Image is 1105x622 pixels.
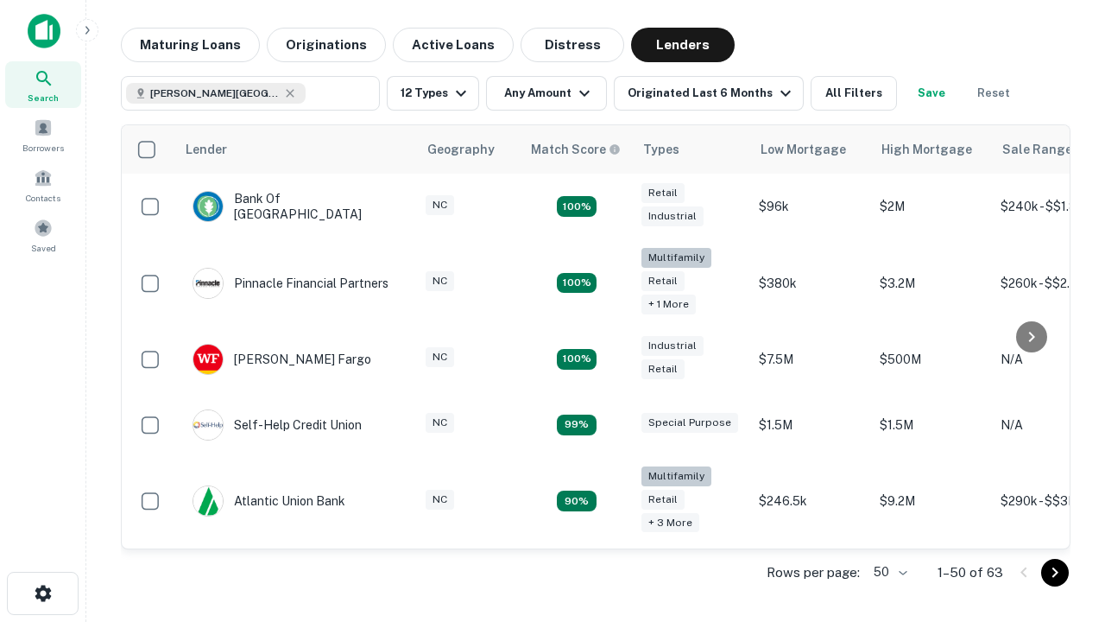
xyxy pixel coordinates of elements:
[643,139,679,160] div: Types
[966,76,1021,111] button: Reset
[1041,559,1069,587] button: Go to next page
[1019,428,1105,511] iframe: Chat Widget
[871,239,992,327] td: $3.2M
[175,125,417,174] th: Lender
[426,195,454,215] div: NC
[193,191,400,222] div: Bank Of [GEOGRAPHIC_DATA]
[767,562,860,583] p: Rows per page:
[267,28,386,62] button: Originations
[904,76,959,111] button: Save your search to get updates of matches that match your search criteria.
[641,490,685,510] div: Retail
[28,14,60,48] img: capitalize-icon.png
[193,344,371,375] div: [PERSON_NAME] Fargo
[426,490,454,510] div: NC
[31,241,56,255] span: Saved
[186,139,227,160] div: Lender
[641,466,711,486] div: Multifamily
[871,125,992,174] th: High Mortgage
[193,410,223,440] img: picture
[531,140,617,159] h6: Match Score
[641,183,685,203] div: Retail
[193,268,388,299] div: Pinnacle Financial Partners
[761,139,846,160] div: Low Mortgage
[557,273,597,294] div: Matching Properties: 20, hasApolloMatch: undefined
[641,271,685,291] div: Retail
[750,174,871,239] td: $96k
[150,86,280,101] span: [PERSON_NAME][GEOGRAPHIC_DATA], [GEOGRAPHIC_DATA]
[1002,139,1072,160] div: Sale Range
[531,140,621,159] div: Capitalize uses an advanced AI algorithm to match your search with the best lender. The match sco...
[557,349,597,370] div: Matching Properties: 14, hasApolloMatch: undefined
[871,174,992,239] td: $2M
[426,271,454,291] div: NC
[193,345,223,374] img: picture
[193,192,223,221] img: picture
[5,212,81,258] a: Saved
[641,295,696,314] div: + 1 more
[393,28,514,62] button: Active Loans
[193,409,362,441] div: Self-help Credit Union
[5,162,81,208] a: Contacts
[641,359,685,379] div: Retail
[22,141,64,155] span: Borrowers
[631,28,735,62] button: Lenders
[633,125,750,174] th: Types
[750,239,871,327] td: $380k
[417,125,521,174] th: Geography
[641,336,704,356] div: Industrial
[750,392,871,458] td: $1.5M
[557,196,597,217] div: Matching Properties: 15, hasApolloMatch: undefined
[750,327,871,392] td: $7.5M
[811,76,897,111] button: All Filters
[387,76,479,111] button: 12 Types
[426,347,454,367] div: NC
[641,248,711,268] div: Multifamily
[193,269,223,298] img: picture
[427,139,495,160] div: Geography
[5,111,81,158] a: Borrowers
[521,28,624,62] button: Distress
[193,486,345,517] div: Atlantic Union Bank
[641,206,704,226] div: Industrial
[426,413,454,433] div: NC
[881,139,972,160] div: High Mortgage
[486,76,607,111] button: Any Amount
[938,562,1003,583] p: 1–50 of 63
[26,191,60,205] span: Contacts
[750,458,871,545] td: $246.5k
[867,560,910,585] div: 50
[557,491,597,511] div: Matching Properties: 10, hasApolloMatch: undefined
[28,91,59,105] span: Search
[628,83,796,104] div: Originated Last 6 Months
[193,486,223,516] img: picture
[521,125,633,174] th: Capitalize uses an advanced AI algorithm to match your search with the best lender. The match sco...
[641,513,699,533] div: + 3 more
[121,28,260,62] button: Maturing Loans
[614,76,804,111] button: Originated Last 6 Months
[557,415,597,435] div: Matching Properties: 11, hasApolloMatch: undefined
[750,125,871,174] th: Low Mortgage
[5,61,81,108] a: Search
[871,327,992,392] td: $500M
[871,392,992,458] td: $1.5M
[871,458,992,545] td: $9.2M
[641,413,738,433] div: Special Purpose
